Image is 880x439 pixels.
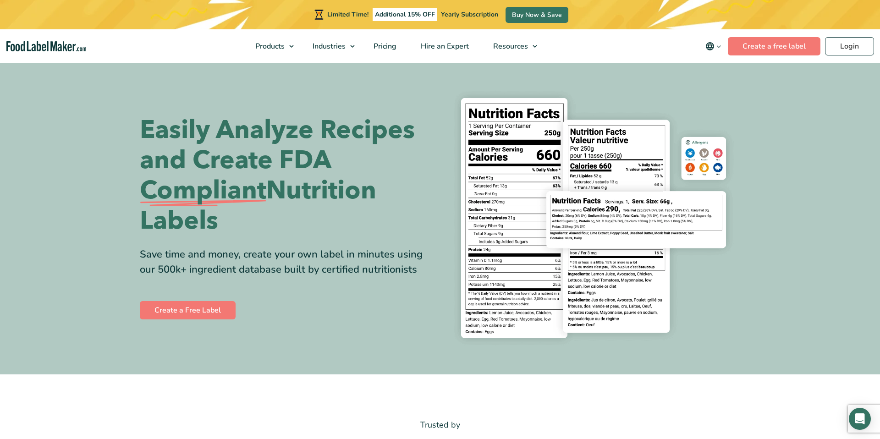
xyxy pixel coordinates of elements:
[310,41,346,51] span: Industries
[728,37,820,55] a: Create a free label
[849,408,871,430] div: Open Intercom Messenger
[409,29,479,63] a: Hire an Expert
[506,7,568,23] a: Buy Now & Save
[441,10,498,19] span: Yearly Subscription
[140,115,433,236] h1: Easily Analyze Recipes and Create FDA Nutrition Labels
[140,247,433,277] div: Save time and money, create your own label in minutes using our 500k+ ingredient database built b...
[362,29,407,63] a: Pricing
[490,41,529,51] span: Resources
[327,10,368,19] span: Limited Time!
[243,29,298,63] a: Products
[373,8,437,21] span: Additional 15% OFF
[418,41,470,51] span: Hire an Expert
[481,29,542,63] a: Resources
[825,37,874,55] a: Login
[140,176,266,206] span: Compliant
[371,41,397,51] span: Pricing
[301,29,359,63] a: Industries
[253,41,286,51] span: Products
[140,301,236,319] a: Create a Free Label
[140,418,740,432] p: Trusted by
